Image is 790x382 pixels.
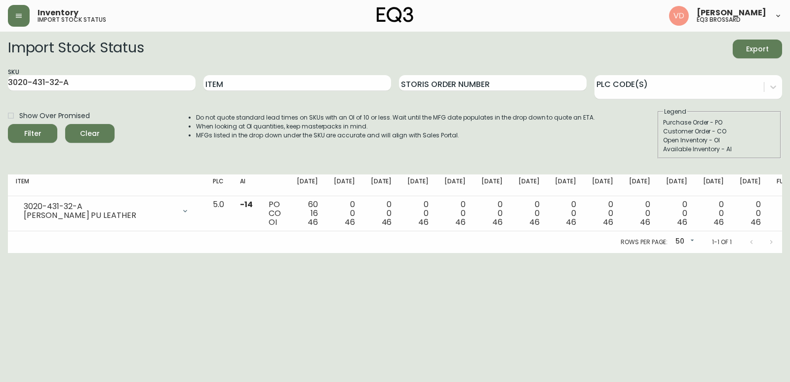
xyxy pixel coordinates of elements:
span: 46 [750,216,761,228]
li: MFGs listed in the drop down under the SKU are accurate and will align with Sales Portal. [196,131,595,140]
th: Item [8,174,205,196]
th: [DATE] [289,174,326,196]
th: [DATE] [363,174,400,196]
th: [DATE] [547,174,584,196]
p: 1-1 of 1 [712,238,732,247]
th: [DATE] [326,174,363,196]
div: 0 0 [740,200,761,227]
button: Export [733,40,782,58]
div: Customer Order - CO [663,127,776,136]
div: 0 0 [703,200,724,227]
span: 46 [418,216,429,228]
span: Export [741,43,774,55]
div: 0 0 [481,200,503,227]
div: Purchase Order - PO [663,118,776,127]
th: [DATE] [621,174,658,196]
span: 46 [640,216,650,228]
span: [PERSON_NAME] [697,9,766,17]
span: 46 [455,216,466,228]
div: [PERSON_NAME] PU LEATHER [24,211,175,220]
span: Inventory [38,9,79,17]
li: When looking at OI quantities, keep masterpacks in mind. [196,122,595,131]
span: 46 [382,216,392,228]
span: 46 [566,216,576,228]
button: Filter [8,124,57,143]
th: AI [232,174,261,196]
span: 46 [603,216,613,228]
img: 34cbe8de67806989076631741e6a7c6b [669,6,689,26]
th: [DATE] [732,174,769,196]
div: 0 0 [371,200,392,227]
div: 50 [671,234,696,250]
span: 46 [492,216,503,228]
img: logo [377,7,413,23]
th: PLC [205,174,232,196]
th: [DATE] [584,174,621,196]
h2: Import Stock Status [8,40,144,58]
span: 46 [345,216,355,228]
span: 46 [308,216,318,228]
div: 0 0 [334,200,355,227]
div: 0 0 [518,200,540,227]
span: 46 [677,216,687,228]
th: [DATE] [695,174,732,196]
th: [DATE] [474,174,511,196]
td: 5.0 [205,196,232,231]
div: 60 16 [297,200,318,227]
div: 0 0 [444,200,466,227]
h5: import stock status [38,17,106,23]
span: OI [269,216,277,228]
div: 3020-431-32-A[PERSON_NAME] PU LEATHER [16,200,197,222]
th: [DATE] [436,174,474,196]
div: 3020-431-32-A [24,202,175,211]
div: 0 0 [555,200,576,227]
span: Clear [73,127,107,140]
div: 0 0 [629,200,650,227]
li: Do not quote standard lead times on SKUs with an OI of 10 or less. Wait until the MFG date popula... [196,113,595,122]
div: Available Inventory - AI [663,145,776,154]
div: 0 0 [592,200,613,227]
th: [DATE] [399,174,436,196]
div: PO CO [269,200,281,227]
th: [DATE] [511,174,548,196]
div: Gris clair [74,36,140,49]
div: [PERSON_NAME] [21,18,163,33]
div: 179,99$ [141,36,163,45]
span: Show Over Promised [19,111,90,121]
div: 0 0 [407,200,429,227]
th: [DATE] [658,174,695,196]
div: 0 0 [666,200,687,227]
div: Open Inventory - OI [663,136,776,145]
button: Clear [65,124,115,143]
legend: Legend [663,107,687,116]
span: 46 [529,216,540,228]
h5: eq3 brossard [697,17,741,23]
span: 46 [713,216,724,228]
span: -14 [240,199,253,210]
div: Jeté [21,36,75,49]
p: Rows per page: [621,238,668,247]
